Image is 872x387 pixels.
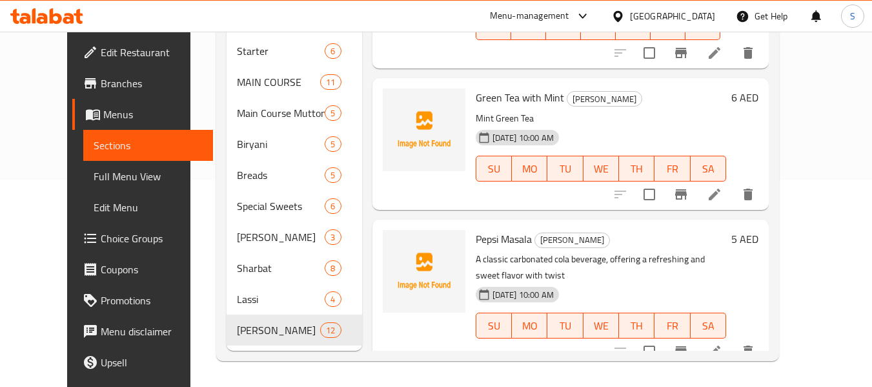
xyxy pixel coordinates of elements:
[589,317,614,335] span: WE
[691,156,726,182] button: SA
[512,313,547,339] button: MO
[237,167,325,183] span: Breads
[691,18,715,37] span: SA
[619,313,654,339] button: TH
[512,156,547,182] button: MO
[476,313,512,339] button: SU
[547,313,583,339] button: TU
[630,9,715,23] div: [GEOGRAPHIC_DATA]
[237,198,325,214] span: Special Sweets
[516,18,541,37] span: MO
[731,230,758,248] h6: 5 AED
[517,160,542,178] span: MO
[733,179,764,210] button: delete
[321,324,340,337] span: 12
[94,169,203,184] span: Full Menu View
[325,138,340,151] span: 5
[476,156,512,182] button: SU
[320,322,341,338] div: items
[476,229,532,249] span: Pepsi Masala
[553,317,578,335] span: TU
[237,291,325,307] span: Lassi
[103,107,203,122] span: Menus
[660,160,685,178] span: FR
[624,160,649,178] span: TH
[586,18,611,37] span: WE
[325,291,341,307] div: items
[325,43,341,59] div: items
[517,317,542,335] span: MO
[707,187,722,202] a: Edit menu item
[636,338,663,365] span: Select to update
[72,37,213,68] a: Edit Restaurant
[72,347,213,378] a: Upsell
[490,8,569,24] div: Menu-management
[83,130,213,161] a: Sections
[101,45,203,60] span: Edit Restaurant
[227,191,362,222] div: Special Sweets6
[227,98,362,129] div: Main Course Mutton5
[535,233,609,247] span: [PERSON_NAME]
[227,284,362,315] div: Lassi4
[654,156,690,182] button: FR
[487,132,559,144] span: [DATE] 10:00 AM
[325,169,340,182] span: 5
[624,317,649,335] span: TH
[227,129,362,160] div: Biryani5
[83,161,213,192] a: Full Menu View
[383,230,465,313] img: Pepsi Masala
[553,160,578,178] span: TU
[487,289,559,301] span: [DATE] 10:00 AM
[534,233,610,248] div: Thanda Garam
[101,293,203,308] span: Promotions
[665,336,696,367] button: Branch-specific-item
[733,37,764,68] button: delete
[227,222,362,253] div: [PERSON_NAME]3
[101,355,203,370] span: Upsell
[227,160,362,191] div: Breads5
[476,110,726,127] p: Mint Green Tea
[237,105,325,121] span: Main Course Mutton
[707,45,722,61] a: Edit menu item
[567,91,642,107] div: Thanda Garam
[589,160,614,178] span: WE
[72,285,213,316] a: Promotions
[731,89,758,107] h6: 6 AED
[101,262,203,277] span: Coupons
[237,43,325,59] div: Starter
[94,138,203,153] span: Sections
[325,107,340,120] span: 5
[583,313,619,339] button: WE
[482,317,507,335] span: SU
[636,39,663,67] span: Select to update
[325,231,340,244] span: 3
[656,18,680,37] span: FR
[237,74,321,90] span: MAIN COURSE
[72,254,213,285] a: Coupons
[101,231,203,246] span: Choice Groups
[237,260,325,276] span: Sharbat
[654,313,690,339] button: FR
[227,253,362,284] div: Sharbat8
[227,315,362,346] div: [PERSON_NAME]12
[665,179,696,210] button: Branch-specific-item
[665,37,696,68] button: Branch-specific-item
[325,262,340,275] span: 8
[567,92,642,107] span: [PERSON_NAME]
[660,317,685,335] span: FR
[72,99,213,130] a: Menus
[325,45,340,58] span: 6
[691,313,726,339] button: SA
[482,18,506,37] span: SU
[547,156,583,182] button: TU
[101,76,203,91] span: Branches
[94,200,203,215] span: Edit Menu
[707,344,722,359] a: Edit menu item
[583,156,619,182] button: WE
[325,105,341,121] div: items
[237,136,325,152] div: Biryani
[476,251,726,284] p: A classic carbonated cola beverage, offering a refreshing and sweet flavor with twist
[325,293,340,306] span: 4
[72,316,213,347] a: Menu disclaimer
